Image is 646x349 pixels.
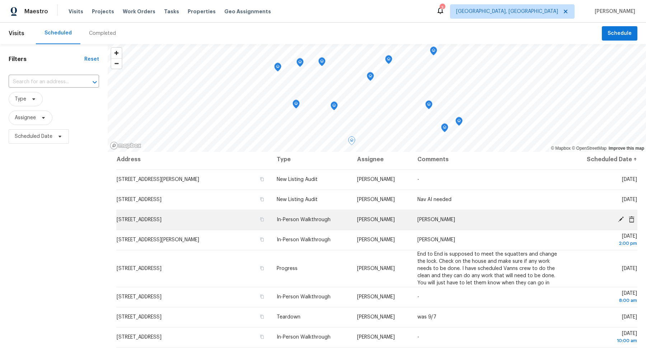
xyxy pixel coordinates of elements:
[9,25,24,41] span: Visits
[117,177,199,182] span: [STREET_ADDRESS][PERSON_NAME]
[318,57,326,69] div: Map marker
[259,293,265,300] button: Copy Address
[117,335,161,340] span: [STREET_ADDRESS]
[277,266,298,271] span: Progress
[385,55,392,66] div: Map marker
[296,58,304,69] div: Map marker
[277,197,318,202] span: New Listing Audit
[117,315,161,320] span: [STREET_ADDRESS]
[441,124,448,135] div: Map marker
[117,266,161,271] span: [STREET_ADDRESS]
[110,141,141,150] a: Mapbox homepage
[117,294,161,299] span: [STREET_ADDRESS]
[417,237,455,242] span: [PERSON_NAME]
[609,146,644,151] a: Improve this map
[277,315,300,320] span: Teardown
[417,315,436,320] span: was 9/7
[367,72,374,83] div: Map marker
[84,56,99,63] div: Reset
[417,217,455,222] span: [PERSON_NAME]
[9,76,79,88] input: Search for an address...
[277,177,318,182] span: New Listing Audit
[357,266,395,271] span: [PERSON_NAME]
[123,8,155,15] span: Work Orders
[9,56,84,63] h1: Filters
[417,335,419,340] span: -
[45,29,72,37] div: Scheduled
[24,8,48,15] span: Maestro
[277,237,331,242] span: In-Person Walkthrough
[164,9,179,14] span: Tasks
[425,101,432,112] div: Map marker
[357,217,395,222] span: [PERSON_NAME]
[551,146,571,151] a: Mapbox
[417,197,451,202] span: Nav AI needed
[574,297,637,304] div: 8:00 am
[111,59,122,69] span: Zoom out
[117,217,161,222] span: [STREET_ADDRESS]
[430,47,437,58] div: Map marker
[357,315,395,320] span: [PERSON_NAME]
[357,177,395,182] span: [PERSON_NAME]
[90,77,100,87] button: Open
[15,114,36,121] span: Assignee
[622,197,637,202] span: [DATE]
[92,8,114,15] span: Projects
[277,335,331,340] span: In-Person Walkthrough
[412,149,568,169] th: Comments
[259,196,265,203] button: Copy Address
[116,149,271,169] th: Address
[271,149,351,169] th: Type
[417,252,557,285] span: End to End is supposed to meet the squatters and change the lock. Check on the house and make sur...
[117,237,199,242] span: [STREET_ADDRESS][PERSON_NAME]
[615,216,626,223] span: Edit
[259,334,265,340] button: Copy Address
[277,217,331,222] span: In-Person Walkthrough
[292,100,300,111] div: Map marker
[417,177,419,182] span: -
[259,265,265,271] button: Copy Address
[574,337,637,344] div: 10:00 am
[351,149,412,169] th: Assignee
[440,4,445,11] div: 3
[69,8,83,15] span: Visits
[259,216,265,223] button: Copy Address
[626,216,637,223] span: Cancel
[15,96,26,103] span: Type
[622,315,637,320] span: [DATE]
[572,146,607,151] a: OpenStreetMap
[622,177,637,182] span: [DATE]
[274,63,281,74] div: Map marker
[89,30,116,37] div: Completed
[622,266,637,271] span: [DATE]
[574,234,637,247] span: [DATE]
[456,8,558,15] span: [GEOGRAPHIC_DATA], [GEOGRAPHIC_DATA]
[592,8,635,15] span: [PERSON_NAME]
[111,58,122,69] button: Zoom out
[188,8,216,15] span: Properties
[259,313,265,320] button: Copy Address
[608,29,632,38] span: Schedule
[417,294,419,299] span: -
[574,331,637,344] span: [DATE]
[259,236,265,243] button: Copy Address
[357,197,395,202] span: [PERSON_NAME]
[357,294,395,299] span: [PERSON_NAME]
[277,294,331,299] span: In-Person Walkthrough
[15,133,52,140] span: Scheduled Date
[331,102,338,113] div: Map marker
[455,117,463,128] div: Map marker
[357,237,395,242] span: [PERSON_NAME]
[348,136,355,148] div: Map marker
[259,176,265,182] button: Copy Address
[111,48,122,58] button: Zoom in
[224,8,271,15] span: Geo Assignments
[357,335,395,340] span: [PERSON_NAME]
[108,44,646,152] canvas: Map
[117,197,161,202] span: [STREET_ADDRESS]
[602,26,637,41] button: Schedule
[568,149,637,169] th: Scheduled Date ↑
[574,240,637,247] div: 2:00 pm
[574,291,637,304] span: [DATE]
